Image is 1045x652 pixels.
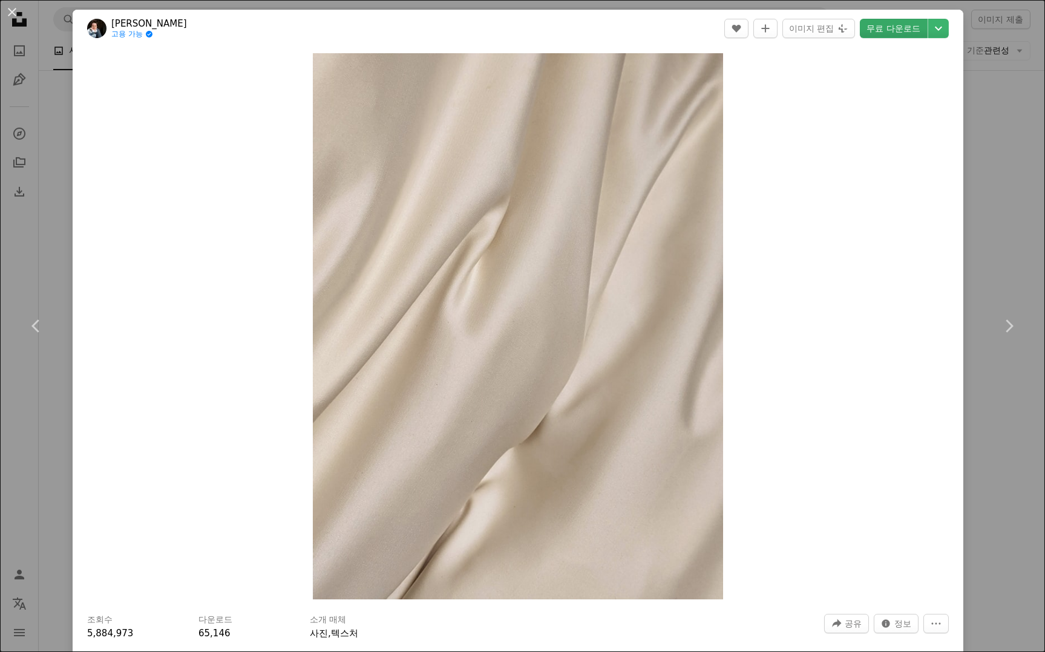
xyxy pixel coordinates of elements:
[313,53,722,599] img: 갈색 나무 테이블에 흰색 섬유
[111,30,187,39] a: 고용 가능
[87,628,133,639] span: 5,884,973
[928,19,949,38] button: 다운로드 크기 선택
[824,614,869,633] button: 이 이미지 공유
[923,614,949,633] button: 더 많은 작업
[845,615,862,633] span: 공유
[310,628,328,639] a: 사진
[782,19,854,38] button: 이미지 편집
[87,614,113,626] h3: 조회수
[724,19,749,38] button: 좋아요
[972,268,1045,384] a: 다음
[310,614,346,626] h3: 소개 매체
[198,614,232,626] h3: 다운로드
[753,19,778,38] button: 컬렉션에 추가
[111,18,187,30] a: [PERSON_NAME]
[860,19,928,38] a: 무료 다운로드
[198,628,231,639] span: 65,146
[328,628,331,639] span: ,
[874,614,919,633] button: 이 이미지 관련 통계
[894,615,911,633] span: 정보
[313,53,722,599] button: 이 이미지 확대
[87,19,106,38] img: Susan Wilkinson의 프로필로 이동
[331,628,358,639] a: 텍스처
